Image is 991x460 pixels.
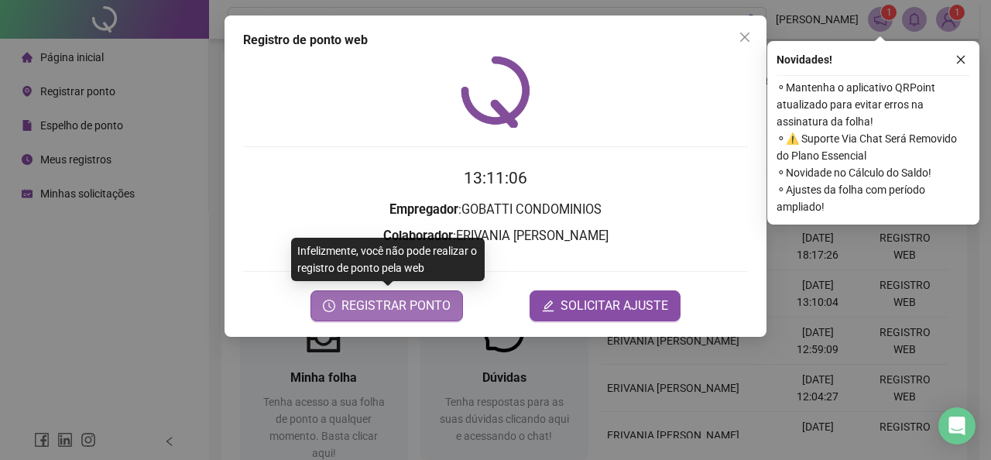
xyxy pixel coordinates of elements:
[530,290,681,321] button: editSOLICITAR AJUSTE
[777,181,970,215] span: ⚬ Ajustes da folha com período ampliado!
[243,226,748,246] h3: : ERIVANIA [PERSON_NAME]
[291,238,485,281] div: Infelizmente, você não pode realizar o registro de ponto pela web
[461,56,530,128] img: QRPoint
[383,228,453,243] strong: Colaborador
[777,51,832,68] span: Novidades !
[777,79,970,130] span: ⚬ Mantenha o aplicativo QRPoint atualizado para evitar erros na assinatura da folha!
[938,407,976,445] div: Open Intercom Messenger
[739,31,751,43] span: close
[777,130,970,164] span: ⚬ ⚠️ Suporte Via Chat Será Removido do Plano Essencial
[323,300,335,312] span: clock-circle
[310,290,463,321] button: REGISTRAR PONTO
[243,200,748,220] h3: : GOBATTI CONDOMINIOS
[464,169,527,187] time: 13:11:06
[243,31,748,50] div: Registro de ponto web
[341,297,451,315] span: REGISTRAR PONTO
[955,54,966,65] span: close
[732,25,757,50] button: Close
[777,164,970,181] span: ⚬ Novidade no Cálculo do Saldo!
[542,300,554,312] span: edit
[561,297,668,315] span: SOLICITAR AJUSTE
[389,202,458,217] strong: Empregador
